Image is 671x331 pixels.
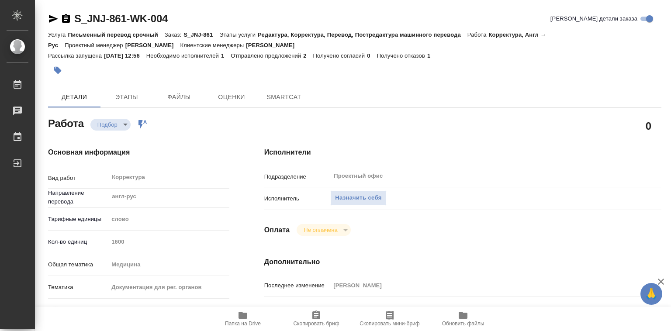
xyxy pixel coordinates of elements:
[335,193,381,203] span: Назначить себя
[48,260,108,269] p: Общая тематика
[377,52,427,59] p: Получено отказов
[330,302,628,317] textarea: +под нот
[108,235,229,248] input: Пустое поле
[646,118,651,133] h2: 0
[264,194,331,203] p: Исполнитель
[158,92,200,103] span: Файлы
[550,14,637,23] span: [PERSON_NAME] детали заказа
[264,147,661,158] h4: Исполнители
[48,238,108,246] p: Кол-во единиц
[330,279,628,292] input: Пустое поле
[125,42,180,48] p: [PERSON_NAME]
[644,285,659,303] span: 🙏
[258,31,467,38] p: Редактура, Корректура, Перевод, Постредактура машинного перевода
[264,172,331,181] p: Подразделение
[74,13,168,24] a: S_JNJ-861-WK-004
[48,115,84,131] h2: Работа
[61,14,71,24] button: Скопировать ссылку
[48,189,108,206] p: Направление перевода
[165,31,183,38] p: Заказ:
[53,92,95,103] span: Детали
[427,52,437,59] p: 1
[61,306,116,314] span: Нотариальный заказ
[221,52,231,59] p: 1
[90,119,131,131] div: Подбор
[211,92,252,103] span: Оценки
[180,42,246,48] p: Клиентские менеджеры
[264,225,290,235] h4: Оплата
[108,257,229,272] div: Медицина
[106,92,148,103] span: Этапы
[48,52,104,59] p: Рассылка запущена
[467,31,489,38] p: Работа
[104,52,146,59] p: [DATE] 12:56
[48,174,108,183] p: Вид работ
[246,42,301,48] p: [PERSON_NAME]
[48,31,68,38] p: Услуга
[68,31,164,38] p: Письменный перевод срочный
[426,307,500,331] button: Обновить файлы
[48,14,59,24] button: Скопировать ссылку для ЯМессенджера
[95,121,120,128] button: Подбор
[301,226,340,234] button: Не оплачена
[225,321,261,327] span: Папка на Drive
[65,42,125,48] p: Проектный менеджер
[367,52,377,59] p: 0
[264,281,331,290] p: Последнее изменение
[293,321,339,327] span: Скопировать бриф
[640,283,662,305] button: 🙏
[48,215,108,224] p: Тарифные единицы
[264,306,331,314] p: Комментарий к работе
[303,52,313,59] p: 2
[264,257,661,267] h4: Дополнительно
[231,52,303,59] p: Отправлено предложений
[48,61,67,80] button: Добавить тэг
[280,307,353,331] button: Скопировать бриф
[48,283,108,292] p: Тематика
[353,307,426,331] button: Скопировать мини-бриф
[297,224,350,236] div: Подбор
[108,212,229,227] div: слово
[313,52,367,59] p: Получено согласий
[108,280,229,295] div: Документация для рег. органов
[263,92,305,103] span: SmartCat
[183,31,219,38] p: S_JNJ-861
[206,307,280,331] button: Папка на Drive
[146,52,221,59] p: Необходимо исполнителей
[360,321,419,327] span: Скопировать мини-бриф
[48,147,229,158] h4: Основная информация
[219,31,258,38] p: Этапы услуги
[442,321,484,327] span: Обновить файлы
[330,190,386,206] button: Назначить себя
